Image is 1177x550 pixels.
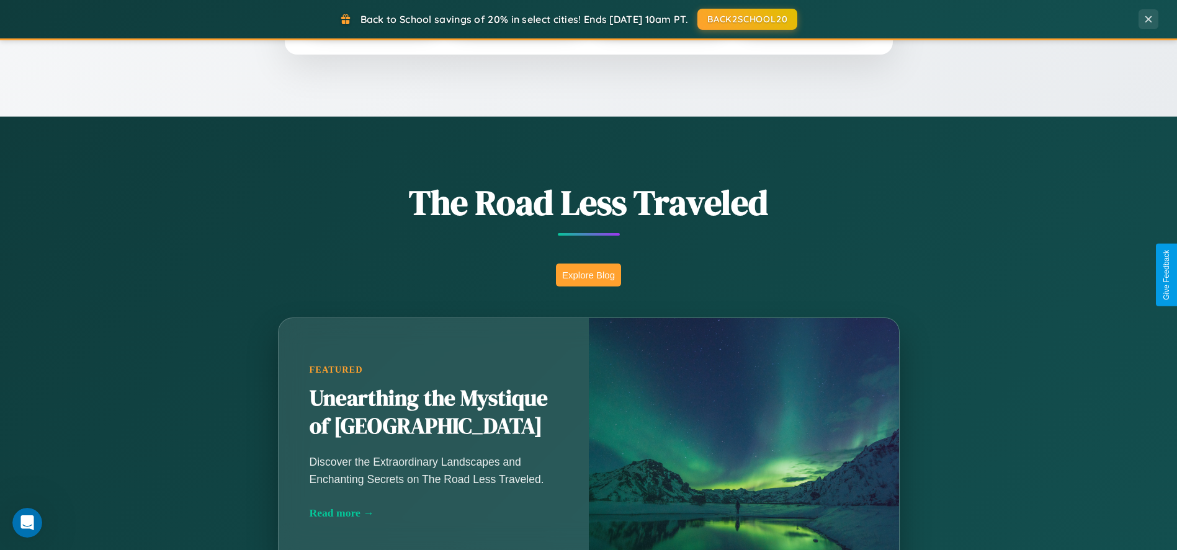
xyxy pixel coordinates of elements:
[310,453,558,488] p: Discover the Extraordinary Landscapes and Enchanting Secrets on The Road Less Traveled.
[310,365,558,375] div: Featured
[697,9,797,30] button: BACK2SCHOOL20
[1162,250,1171,300] div: Give Feedback
[310,507,558,520] div: Read more →
[360,13,688,25] span: Back to School savings of 20% in select cities! Ends [DATE] 10am PT.
[556,264,621,286] button: Explore Blog
[310,384,558,441] h2: Unearthing the Mystique of [GEOGRAPHIC_DATA]
[12,508,42,538] iframe: Intercom live chat
[217,179,961,226] h1: The Road Less Traveled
